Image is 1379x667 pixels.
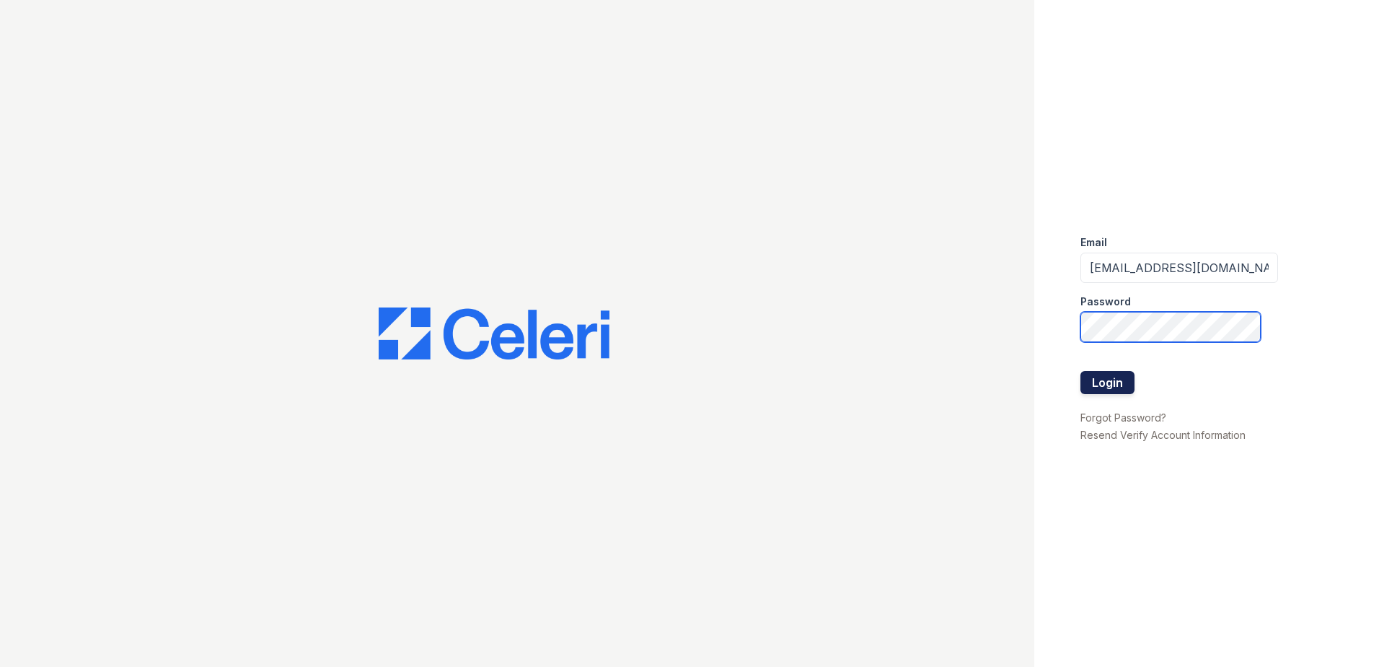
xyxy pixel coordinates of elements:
[1080,429,1246,441] a: Resend Verify Account Information
[1080,235,1107,250] label: Email
[1080,295,1131,309] label: Password
[1080,371,1135,394] button: Login
[379,308,609,359] img: CE_Logo_Blue-a8612792a0a2168367f1c8372b55b34899dd931a85d93a1a3d3e32e68fde9ad4.png
[1080,411,1166,424] a: Forgot Password?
